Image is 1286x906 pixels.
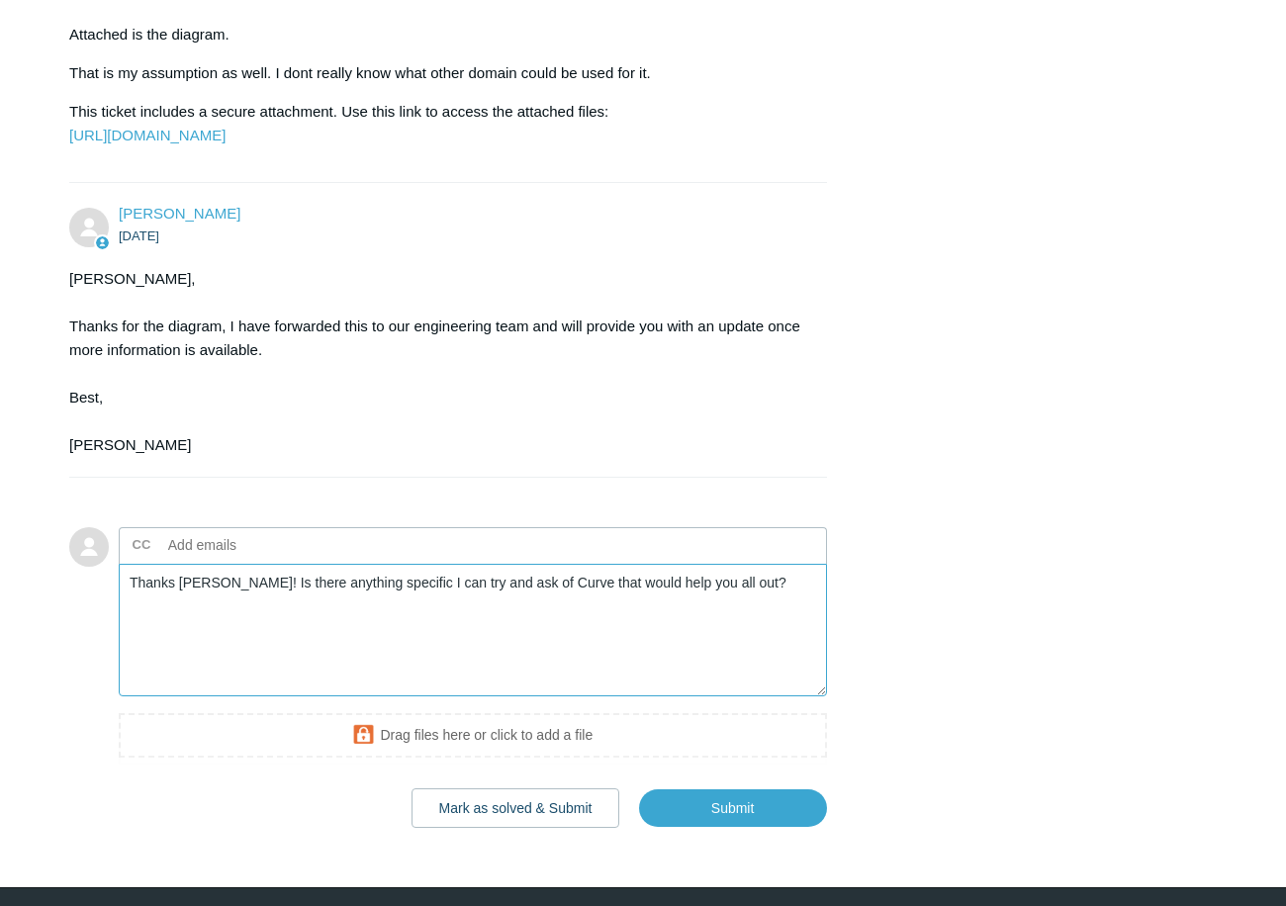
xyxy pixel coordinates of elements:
[69,127,226,143] a: [URL][DOMAIN_NAME]
[119,205,240,222] a: [PERSON_NAME]
[69,23,807,46] p: Attached is the diagram.
[69,267,807,457] div: [PERSON_NAME], Thanks for the diagram, I have forwarded this to our engineering team and will pro...
[69,100,807,147] p: This ticket includes a secure attachment. Use this link to access the attached files:
[133,530,151,560] label: CC
[119,205,240,222] span: Kris Haire
[69,61,807,85] p: That is my assumption as well. I dont really know what other domain could be used for it.
[412,788,620,828] button: Mark as solved & Submit
[639,789,827,827] input: Submit
[160,530,373,560] input: Add emails
[119,228,159,243] time: 09/04/2025, 09:23
[119,564,827,697] textarea: Add your reply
